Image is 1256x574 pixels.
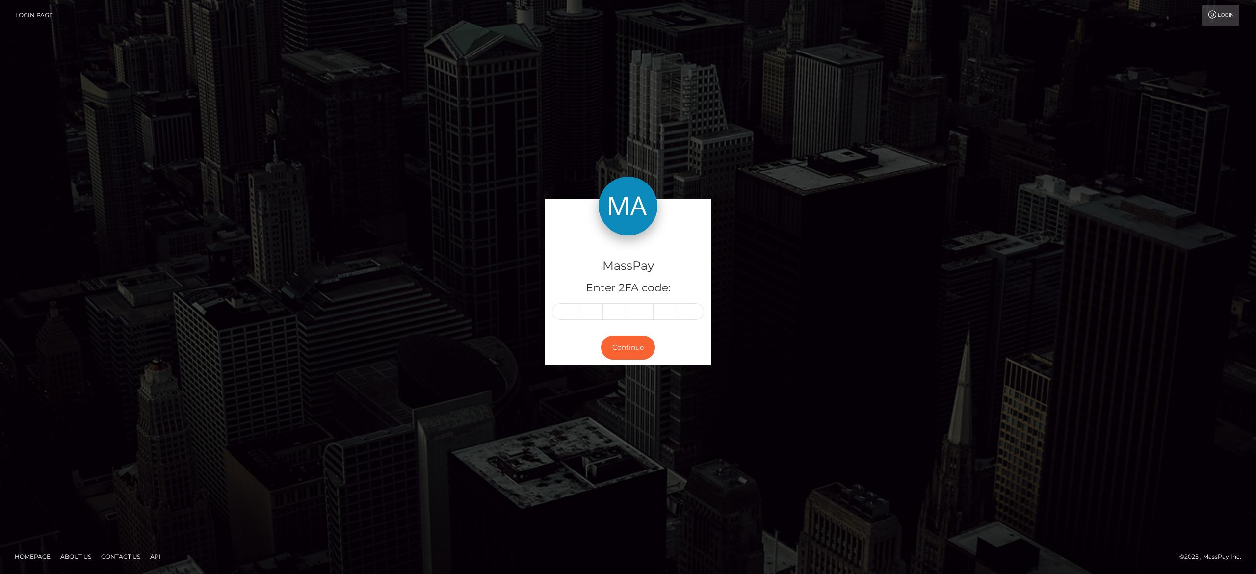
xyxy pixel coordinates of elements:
a: Homepage [11,549,54,564]
a: Login Page [15,5,53,26]
button: Continue [601,336,655,360]
a: About Us [56,549,95,564]
h4: MassPay [552,258,704,275]
img: MassPay [599,177,657,235]
a: API [146,549,165,564]
a: Contact Us [97,549,144,564]
div: © 2025 , MassPay Inc. [1179,551,1249,562]
h5: Enter 2FA code: [552,281,704,296]
a: Login [1202,5,1239,26]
